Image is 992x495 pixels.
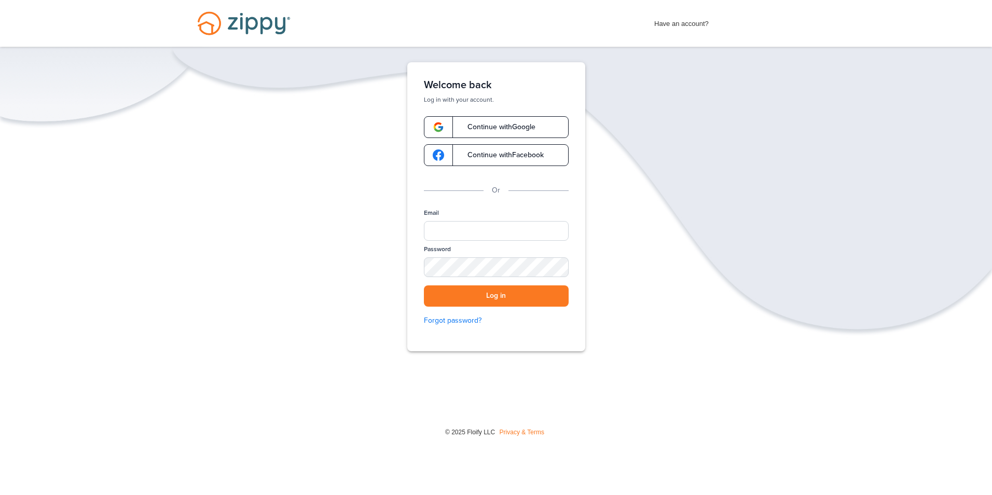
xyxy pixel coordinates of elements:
[424,315,569,326] a: Forgot password?
[424,285,569,307] button: Log in
[457,123,535,131] span: Continue with Google
[424,79,569,91] h1: Welcome back
[424,257,569,277] input: Password
[654,13,709,30] span: Have an account?
[445,429,495,436] span: © 2025 Floify LLC
[457,152,544,159] span: Continue with Facebook
[424,245,451,254] label: Password
[500,429,544,436] a: Privacy & Terms
[492,185,500,196] p: Or
[424,209,439,217] label: Email
[433,149,444,161] img: google-logo
[424,144,569,166] a: google-logoContinue withFacebook
[433,121,444,133] img: google-logo
[424,95,569,104] p: Log in with your account.
[424,116,569,138] a: google-logoContinue withGoogle
[424,221,569,241] input: Email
